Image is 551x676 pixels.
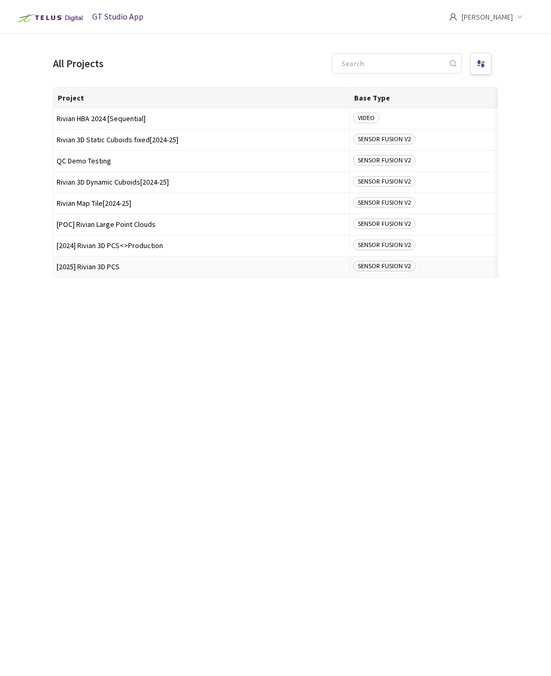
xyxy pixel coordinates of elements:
[57,178,346,186] span: Rivian 3D Dynamic Cuboids[2024-25]
[13,10,86,26] img: Telus
[53,87,350,108] th: Project
[57,136,346,144] span: Rivian 3D Static Cuboids fixed[2024-25]
[353,261,415,271] span: SENSOR FUSION V2
[57,221,346,229] span: [POC] Rivian Large Point Clouds
[57,199,346,207] span: Rivian Map Tile[2024-25]
[353,155,415,166] span: SENSOR FUSION V2
[353,176,415,187] span: SENSOR FUSION V2
[517,14,522,20] span: down
[353,113,380,123] span: VIDEO
[57,157,346,165] span: QC Demo Testing
[57,263,346,271] span: [2025] Rivian 3D PCS
[92,11,143,22] span: GT Studio App
[353,240,415,250] span: SENSOR FUSION V2
[353,134,415,144] span: SENSOR FUSION V2
[449,13,457,21] span: user
[353,197,415,208] span: SENSOR FUSION V2
[335,54,448,73] input: Search
[57,242,346,250] span: [2024] Rivian 3D PCS<>Production
[57,115,346,123] span: Rivian HBA 2024 [Sequential]
[53,56,104,71] div: All Projects
[353,218,415,229] span: SENSOR FUSION V2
